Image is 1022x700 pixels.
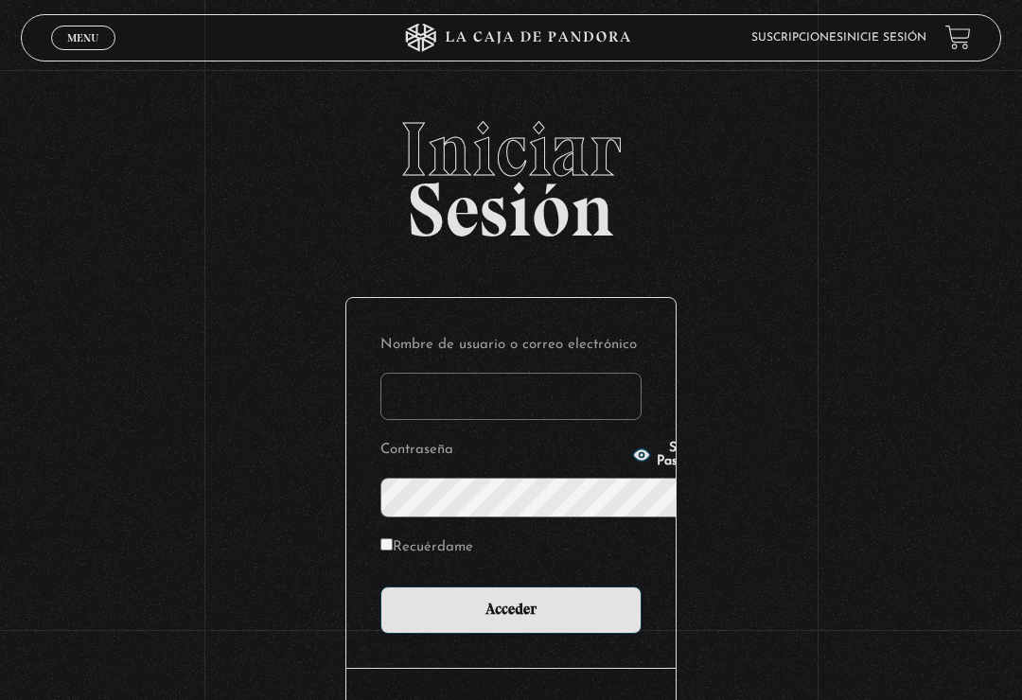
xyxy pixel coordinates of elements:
[657,442,712,468] span: Show Password
[67,32,98,44] span: Menu
[380,534,473,560] label: Recuérdame
[21,112,1002,233] h2: Sesión
[632,442,712,468] button: Show Password
[380,586,642,634] input: Acceder
[945,25,971,50] a: View your shopping cart
[380,538,393,551] input: Recuérdame
[380,332,642,358] label: Nombre de usuario o correo electrónico
[751,32,843,44] a: Suscripciones
[380,437,626,463] label: Contraseña
[21,112,1002,187] span: Iniciar
[843,32,926,44] a: Inicie sesión
[62,48,106,61] span: Cerrar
